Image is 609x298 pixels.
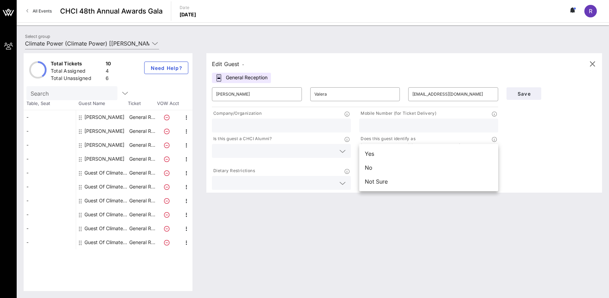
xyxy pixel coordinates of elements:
[212,135,272,143] p: Is this guest a CHCI Alumni?
[84,124,124,138] div: Mark Magaña
[106,60,111,69] div: 10
[212,59,244,69] div: Edit Guest
[24,152,76,166] div: -
[51,75,103,83] div: Total Unassigned
[216,89,298,100] input: First Name*
[24,180,76,194] div: -
[212,110,262,117] p: Company/Organization
[84,180,128,194] div: Guest Of Climate Power
[128,100,156,107] span: Ticket
[212,167,255,175] p: Dietary Restrictions
[359,175,498,188] div: Not Sure
[359,135,492,149] p: Does this guest identify as [DEMOGRAPHIC_DATA]/[DEMOGRAPHIC_DATA]?
[128,152,156,166] p: General R…
[84,138,124,152] div: Marlene Ramirez
[156,100,180,107] span: VOW Acct
[128,124,156,138] p: General R…
[128,208,156,222] p: General R…
[128,110,156,124] p: General R…
[51,67,103,76] div: Total Assigned
[24,110,76,124] div: -
[128,235,156,249] p: General R…
[150,65,182,71] span: Need Help?
[24,166,76,180] div: -
[359,110,436,117] p: Mobile Number (for Ticket Delivery)
[22,6,56,17] a: All Events
[51,60,103,69] div: Total Tickets
[24,222,76,235] div: -
[180,11,196,18] p: [DATE]
[106,67,111,76] div: 4
[128,138,156,152] p: General R…
[84,194,128,208] div: Guest Of Climate Power
[24,124,76,138] div: -
[84,166,128,180] div: Guest Of Climate Power
[212,73,271,83] div: General Reception
[24,100,76,107] span: Table, Seat
[128,180,156,194] p: General R…
[33,8,52,14] span: All Events
[314,89,396,100] input: Last Name*
[180,4,196,11] p: Date
[128,222,156,235] p: General R…
[412,89,494,100] input: Email*
[359,147,498,161] div: Yes
[76,100,128,107] span: Guest Name
[24,138,76,152] div: -
[84,222,128,235] div: Guest Of Climate Power
[24,194,76,208] div: -
[128,166,156,180] p: General R…
[84,208,128,222] div: Guest Of Climate Power
[84,152,124,166] div: Rubí Martínez
[106,75,111,83] div: 6
[584,5,597,17] div: R
[512,91,536,97] span: Save
[242,62,244,67] span: -
[144,62,188,74] button: Need Help?
[60,6,163,16] span: CHCI 48th Annual Awards Gala
[507,87,541,100] button: Save
[359,161,498,175] div: No
[84,235,128,249] div: Guest Of Climate Power
[128,194,156,208] p: General R…
[25,34,50,39] label: Select group
[24,235,76,249] div: -
[589,8,592,15] span: R
[84,110,124,124] div: Jorge Gonzalez
[24,208,76,222] div: -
